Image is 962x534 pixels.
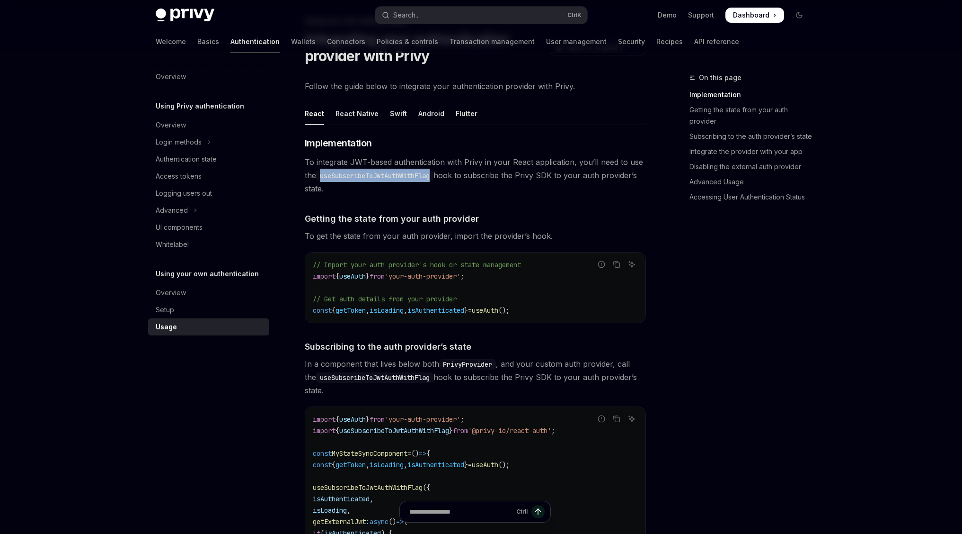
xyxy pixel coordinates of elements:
[689,144,814,159] a: Integrate the provider with your app
[453,426,468,435] span: from
[335,306,366,315] span: getToken
[498,306,510,315] span: ();
[531,505,545,518] button: Send message
[385,415,460,424] span: 'your-auth-provider'
[156,136,202,148] div: Login methods
[156,71,186,82] div: Overview
[694,30,739,53] a: API reference
[156,321,177,333] div: Usage
[468,426,551,435] span: '@privy-io/react-auth'
[313,415,335,424] span: import
[407,449,411,458] span: =
[305,212,479,225] span: Getting the state from your auth provider
[148,301,269,318] a: Setup
[313,449,332,458] span: const
[688,10,714,20] a: Support
[393,9,420,21] div: Search...
[327,30,365,53] a: Connectors
[156,222,203,233] div: UI components
[689,129,814,144] a: Subscribing to the auth provider’s state
[148,185,269,202] a: Logging users out
[148,202,269,219] button: Toggle Advanced section
[148,68,269,85] a: Overview
[313,426,335,435] span: import
[335,426,339,435] span: {
[305,136,372,150] span: Implementation
[339,272,366,281] span: useAuth
[423,483,430,492] span: ({
[407,306,464,315] span: isAuthenticated
[375,7,587,24] button: Open search
[313,461,332,469] span: const
[148,117,269,134] a: Overview
[156,9,214,22] img: dark logo
[370,415,385,424] span: from
[305,229,646,243] span: To get the state from your auth provider, import the provider’s hook.
[332,306,335,315] span: {
[148,219,269,236] a: UI components
[419,449,426,458] span: =>
[426,449,430,458] span: {
[689,190,814,205] a: Accessing User Authentication Status
[689,159,814,174] a: Disabling the external auth provider
[148,151,269,168] a: Authentication state
[460,415,464,424] span: ;
[366,415,370,424] span: }
[156,100,244,112] h5: Using Privy authentication
[567,11,582,19] span: Ctrl K
[230,30,280,53] a: Authentication
[450,30,535,53] a: Transaction management
[366,306,370,315] span: ,
[377,30,438,53] a: Policies & controls
[409,501,512,522] input: Ask a question...
[725,8,784,23] a: Dashboard
[689,174,814,190] a: Advanced Usage
[689,102,814,129] a: Getting the state from your auth provider
[464,306,468,315] span: }
[313,483,423,492] span: useSubscribeToJwtAuthWithFlag
[733,10,769,20] span: Dashboard
[366,461,370,469] span: ,
[156,171,202,182] div: Access tokens
[156,188,212,199] div: Logging users out
[449,426,453,435] span: }
[156,268,259,280] h5: Using your own authentication
[316,372,433,383] code: useSubscribeToJwtAuthWithFlag
[390,102,407,125] div: Swift
[148,168,269,185] a: Access tokens
[305,155,646,195] span: To integrate JWT-based authentication with Privy in your React application, you’ll need to use th...
[656,30,683,53] a: Recipes
[610,258,623,271] button: Copy the contents from the code block
[305,80,646,93] span: Follow the guide below to integrate your authentication provider with Privy.
[156,287,186,299] div: Overview
[595,258,608,271] button: Report incorrect code
[291,30,316,53] a: Wallets
[498,461,510,469] span: ();
[313,295,457,303] span: // Get auth details from your provider
[699,72,741,83] span: On this page
[460,272,464,281] span: ;
[595,413,608,425] button: Report incorrect code
[305,357,646,397] span: In a component that lives below both , and your custom auth provider, call the hook to subscribe ...
[468,306,472,315] span: =
[418,102,444,125] div: Android
[385,272,460,281] span: 'your-auth-provider'
[404,461,407,469] span: ,
[370,461,404,469] span: isLoading
[472,306,498,315] span: useAuth
[156,119,186,131] div: Overview
[156,239,189,250] div: Whitelabel
[411,449,419,458] span: ()
[370,272,385,281] span: from
[148,318,269,335] a: Usage
[472,461,498,469] span: useAuth
[305,340,471,353] span: Subscribing to the auth provider’s state
[610,413,623,425] button: Copy the contents from the code block
[407,461,464,469] span: isAuthenticated
[313,261,521,269] span: // Import your auth provider's hook or state management
[370,306,404,315] span: isLoading
[156,154,217,165] div: Authentication state
[546,30,607,53] a: User management
[464,461,468,469] span: }
[658,10,677,20] a: Demo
